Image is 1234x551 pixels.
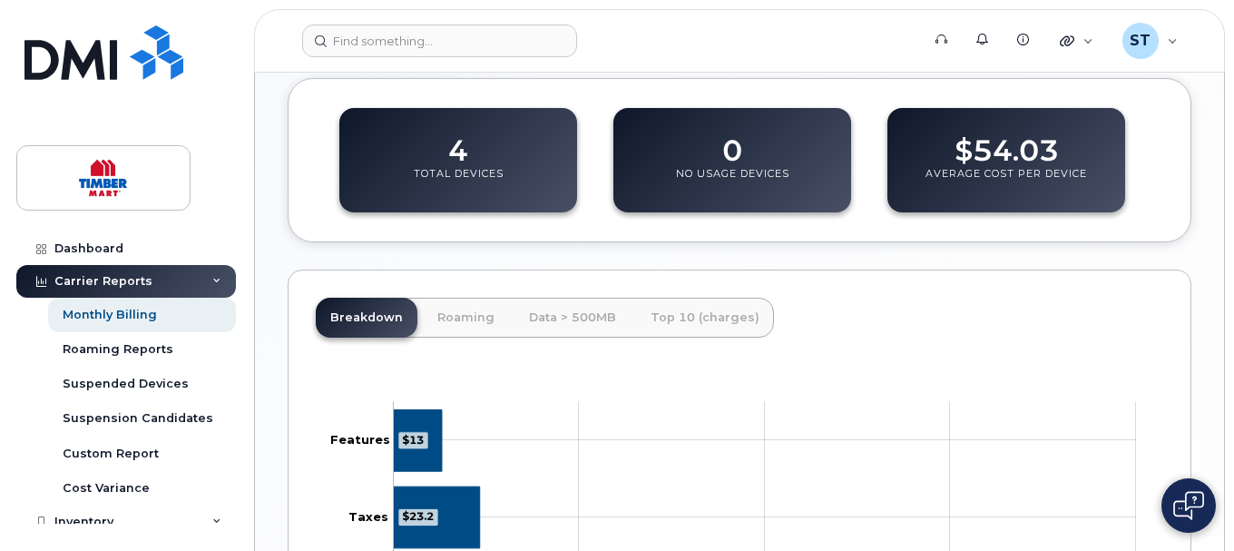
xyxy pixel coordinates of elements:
[1110,23,1190,59] div: Summerland Timber Mart
[1047,23,1106,59] div: Quicklinks
[636,298,774,338] a: Top 10 (charges)
[423,298,509,338] a: Roaming
[955,116,1059,167] dd: $54.03
[402,509,434,523] tspan: $23.2
[676,167,789,200] p: No Usage Devices
[348,508,388,523] tspan: Taxes
[302,25,577,57] input: Find something...
[448,116,468,167] dd: 4
[402,432,424,446] tspan: $13
[316,298,417,338] a: Breakdown
[1130,30,1151,52] span: ST
[722,116,742,167] dd: 0
[330,432,390,447] tspan: Features
[514,298,631,338] a: Data > 500MB
[1173,491,1204,520] img: Open chat
[925,167,1087,200] p: Average Cost Per Device
[414,167,504,200] p: Total Devices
